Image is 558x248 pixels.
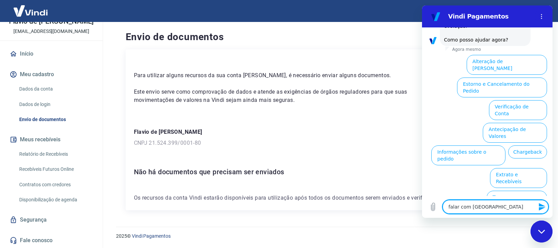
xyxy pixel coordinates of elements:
p: Este envio serve como comprovação de dados e atende as exigências de órgãos reguladores para que ... [134,88,412,104]
p: Flavio de [PERSON_NAME] [134,128,524,136]
p: 2025 © [116,233,542,240]
p: Os recursos da conta Vindi estarão disponíveis para utilização após todos os documentos serem env... [134,194,524,202]
p: Para utilizar alguns recursos da sua conta [PERSON_NAME], é necessário enviar alguns documentos. [134,71,412,80]
button: Meus recebíveis [8,132,94,147]
h6: Não há documentos que precisam ser enviados [134,166,524,177]
iframe: Janela de mensagens [422,5,553,218]
p: Flavio de [PERSON_NAME] [9,18,94,25]
a: Fale conosco [8,233,94,248]
a: Segurança [8,212,94,227]
a: Disponibilização de agenda [16,193,94,207]
img: Vindi [8,0,53,21]
a: Relatório de Recebíveis [16,147,94,161]
p: [EMAIL_ADDRESS][DOMAIN_NAME] [13,28,89,35]
a: Dados de login [16,97,94,111]
button: Meu cadastro [8,67,94,82]
a: Início [8,46,94,61]
a: Envio de documentos [16,113,94,127]
a: Contratos com credores [16,178,94,192]
a: Vindi Pagamentos [132,233,171,239]
iframe: Botão para abrir a janela de mensagens, conversa em andamento [531,221,553,243]
a: Recebíveis Futuros Online [16,162,94,176]
p: CNPJ 21.524.399/0001-80 [134,139,524,147]
button: Sair [525,5,550,17]
a: Dados da conta [16,82,94,96]
h4: Envio de documentos [126,30,532,44]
